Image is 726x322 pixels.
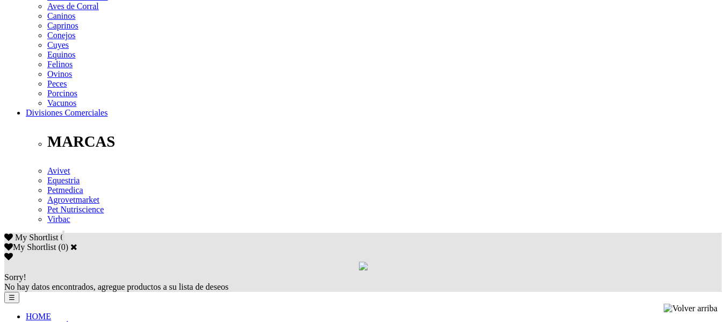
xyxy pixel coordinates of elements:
[47,166,70,175] a: Avivet
[26,108,107,117] a: Divisiones Comerciales
[47,89,77,98] a: Porcinos
[47,69,72,78] a: Ovinos
[47,21,78,30] a: Caprinos
[4,273,26,282] span: Sorry!
[47,79,67,88] a: Peces
[47,40,69,49] a: Cuyes
[47,195,99,204] a: Agrovetmarket
[47,11,75,20] a: Caninos
[47,31,75,40] a: Conejos
[664,304,717,313] img: Volver arriba
[4,292,19,303] button: ☰
[47,98,76,108] a: Vacunos
[47,2,99,11] a: Aves de Corral
[47,50,75,59] a: Equinos
[4,273,722,292] div: No hay datos encontrados, agregue productos a su lista de deseos
[359,262,368,270] img: loading.gif
[4,242,56,252] label: My Shortlist
[47,185,83,195] a: Petmedica
[5,205,185,317] iframe: Brevo live chat
[47,60,73,69] a: Felinos
[47,133,722,151] p: MARCAS
[47,176,80,185] a: Equestria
